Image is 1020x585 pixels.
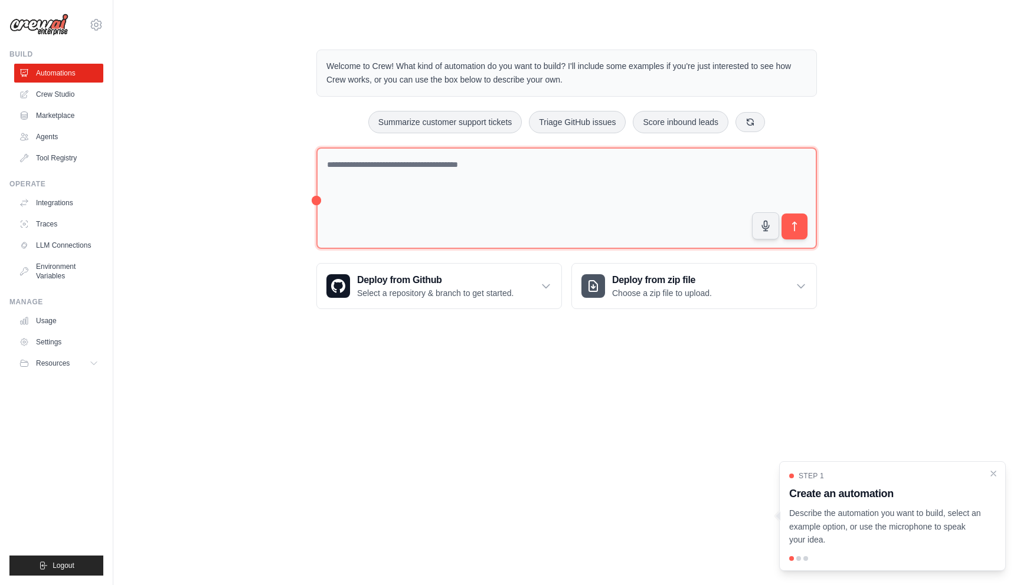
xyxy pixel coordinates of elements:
[961,528,1020,585] iframe: Chat Widget
[14,193,103,212] a: Integrations
[633,111,728,133] button: Score inbound leads
[789,507,982,547] p: Describe the automation you want to build, select an example option, or use the microphone to spe...
[9,556,103,576] button: Logout
[326,60,807,87] p: Welcome to Crew! What kind of automation do you want to build? I'll include some examples if you'...
[529,111,626,133] button: Triage GitHub issues
[9,14,68,36] img: Logo
[799,471,824,481] span: Step 1
[14,311,103,330] a: Usage
[14,85,103,104] a: Crew Studio
[357,287,514,299] p: Select a repository & branch to get started.
[36,359,70,368] span: Resources
[14,149,103,167] a: Tool Registry
[14,354,103,373] button: Resources
[357,273,514,287] h3: Deploy from Github
[14,333,103,351] a: Settings
[9,297,103,307] div: Manage
[14,215,103,234] a: Traces
[14,127,103,146] a: Agents
[612,287,712,299] p: Choose a zip file to upload.
[14,236,103,255] a: LLM Connections
[53,561,74,570] span: Logout
[9,179,103,189] div: Operate
[368,111,522,133] button: Summarize customer support tickets
[14,106,103,125] a: Marketplace
[14,64,103,83] a: Automations
[612,273,712,287] h3: Deploy from zip file
[9,50,103,59] div: Build
[989,469,998,478] button: Close walkthrough
[14,257,103,285] a: Environment Variables
[789,485,982,502] h3: Create an automation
